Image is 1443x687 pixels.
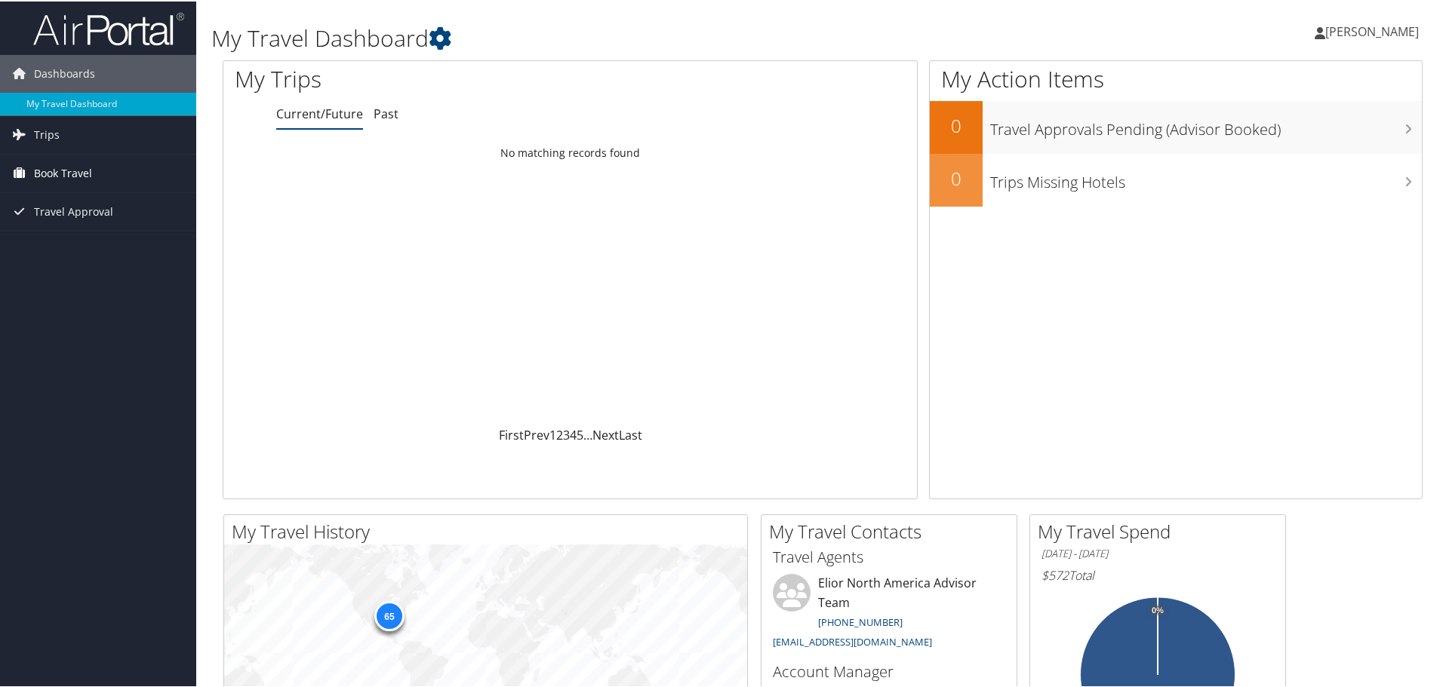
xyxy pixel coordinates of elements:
h3: Trips Missing Hotels [990,163,1422,192]
h6: [DATE] - [DATE] [1041,545,1274,560]
h2: 0 [930,164,983,190]
h1: My Trips [235,62,617,94]
h3: Account Manager [773,660,1005,681]
a: 3 [563,425,570,442]
h3: Travel Agents [773,545,1005,566]
li: Elior North America Advisor Team [765,572,1013,653]
span: [PERSON_NAME] [1325,22,1419,38]
a: 5 [577,425,583,442]
a: Last [619,425,642,442]
a: 4 [570,425,577,442]
a: Past [374,104,398,121]
a: 0Travel Approvals Pending (Advisor Booked) [930,100,1422,152]
span: $572 [1041,566,1069,582]
h2: 0 [930,112,983,137]
h3: Travel Approvals Pending (Advisor Booked) [990,110,1422,139]
a: 0Trips Missing Hotels [930,152,1422,205]
a: [PHONE_NUMBER] [818,614,903,627]
a: Prev [524,425,549,442]
span: Travel Approval [34,192,113,229]
a: 2 [556,425,563,442]
span: … [583,425,592,442]
h2: My Travel Spend [1038,517,1285,543]
h6: Total [1041,566,1274,582]
a: [PERSON_NAME] [1315,8,1434,53]
span: Dashboards [34,54,95,91]
h2: My Travel History [232,517,747,543]
td: No matching records found [223,138,917,165]
span: Trips [34,115,60,152]
h1: My Action Items [930,62,1422,94]
span: Book Travel [34,153,92,191]
tspan: 0% [1152,605,1164,614]
a: First [499,425,524,442]
h2: My Travel Contacts [769,517,1017,543]
a: Next [592,425,619,442]
a: [EMAIL_ADDRESS][DOMAIN_NAME] [773,633,932,647]
h1: My Travel Dashboard [211,21,1026,53]
a: Current/Future [276,104,363,121]
a: 1 [549,425,556,442]
img: airportal-logo.png [33,10,184,45]
div: 65 [374,600,404,630]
